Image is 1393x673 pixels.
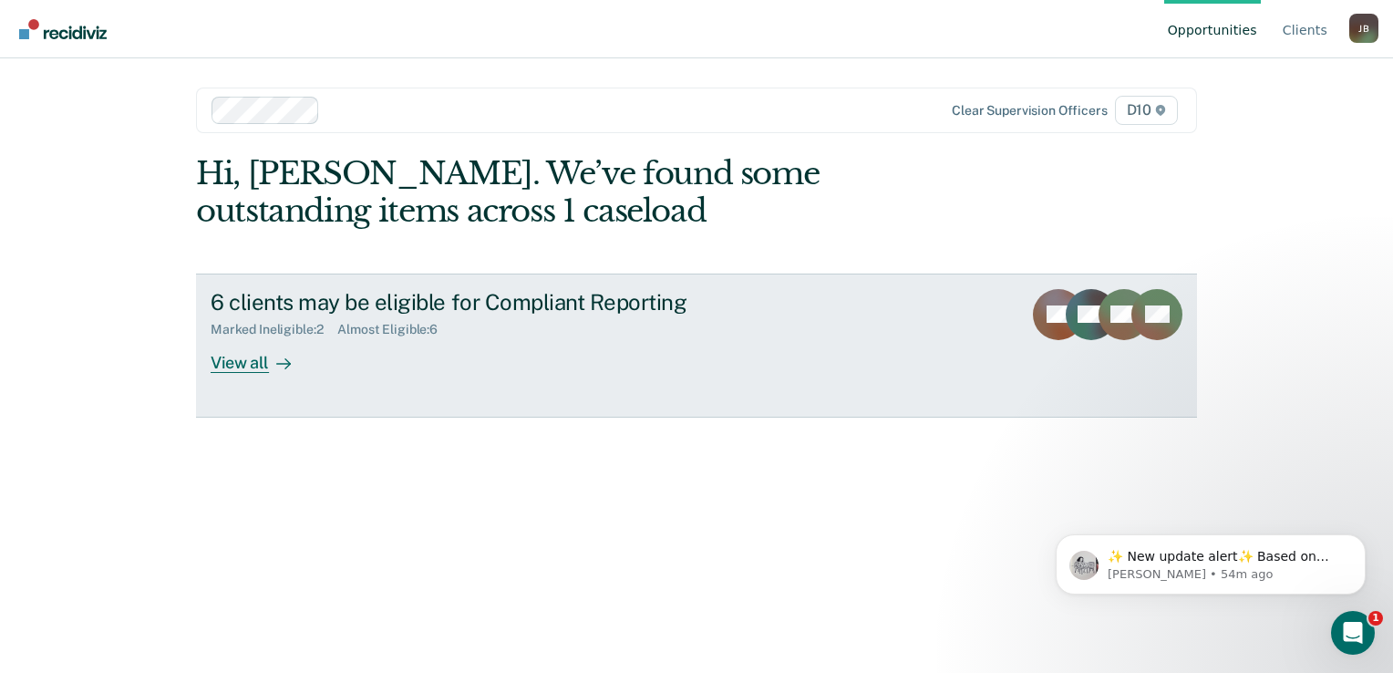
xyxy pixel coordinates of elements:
[79,53,314,412] span: ✨ New update alert✨ Based on your feedback, we've made a few updates we wanted to share. 1. We ha...
[1115,96,1178,125] span: D10
[1028,496,1393,624] iframe: Intercom notifications message
[1349,14,1378,43] button: Profile dropdown button
[211,289,851,316] div: 6 clients may be eligible for Compliant Reporting
[1368,611,1383,626] span: 1
[79,70,315,87] p: Message from Kim, sent 54m ago
[211,337,313,373] div: View all
[196,274,1197,418] a: 6 clients may be eligible for Compliant ReportingMarked Ineligible:2Almost Eligible:6View all
[1331,611,1375,655] iframe: Intercom live chat
[1349,14,1378,43] div: J B
[952,103,1107,119] div: Clear supervision officers
[211,322,337,337] div: Marked Ineligible : 2
[19,19,107,39] img: Recidiviz
[337,322,452,337] div: Almost Eligible : 6
[196,155,996,230] div: Hi, [PERSON_NAME]. We’ve found some outstanding items across 1 caseload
